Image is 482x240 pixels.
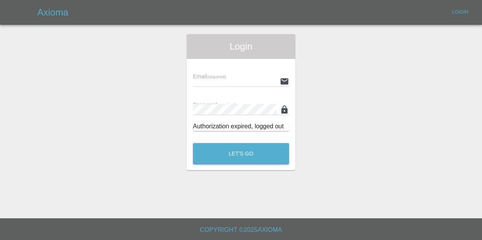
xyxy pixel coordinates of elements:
[448,6,473,18] a: Login
[193,73,226,79] span: Email
[193,122,289,131] div: Authorization expired, logged out
[37,6,68,19] h5: Axioma
[6,224,476,235] h6: Copyright © 2025 Axioma
[217,103,237,107] small: (required)
[193,143,289,164] button: Let's Go
[207,74,226,79] small: (required)
[193,40,289,53] span: Login
[193,102,236,108] span: Password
